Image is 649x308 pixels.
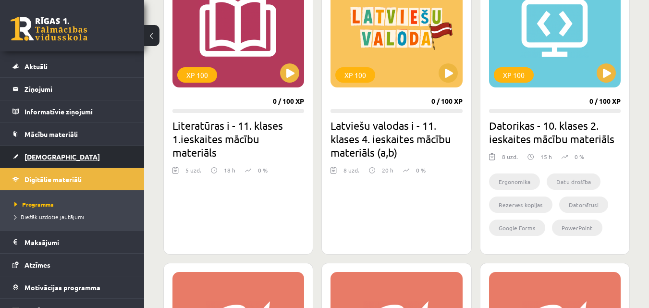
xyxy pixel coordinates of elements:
legend: Maksājumi [24,231,132,253]
div: XP 100 [494,67,534,83]
legend: Informatīvie ziņojumi [24,100,132,123]
p: 0 % [258,166,268,174]
span: Mācību materiāli [24,130,78,138]
li: Rezerves kopijas [489,197,552,213]
a: Rīgas 1. Tālmācības vidusskola [11,17,87,41]
p: 18 h [224,166,235,174]
p: 0 % [575,152,584,161]
span: [DEMOGRAPHIC_DATA] [24,152,100,161]
a: Programma [14,200,135,209]
h2: Latviešu valodas i - 11. klases 4. ieskaites mācību materiāls (a,b) [331,119,462,159]
a: Aktuāli [12,55,132,77]
div: 8 uzd. [343,166,359,180]
a: Digitālie materiāli [12,168,132,190]
li: Datu drošība [547,173,600,190]
span: Aktuāli [24,62,48,71]
span: Programma [14,200,54,208]
a: Informatīvie ziņojumi [12,100,132,123]
li: Google Forms [489,220,545,236]
li: PowerPoint [552,220,602,236]
h2: Literatūras i - 11. klases 1.ieskaites mācību materiāls [172,119,304,159]
span: Digitālie materiāli [24,175,82,184]
div: XP 100 [177,67,217,83]
a: Atzīmes [12,254,132,276]
a: Mācību materiāli [12,123,132,145]
p: 0 % [416,166,426,174]
li: Datorvīrusi [559,197,608,213]
h2: Datorikas - 10. klases 2. ieskaites mācību materiāls [489,119,621,146]
a: Biežāk uzdotie jautājumi [14,212,135,221]
legend: Ziņojumi [24,78,132,100]
p: 20 h [382,166,393,174]
a: Motivācijas programma [12,276,132,298]
li: Ergonomika [489,173,540,190]
div: XP 100 [335,67,375,83]
a: Maksājumi [12,231,132,253]
p: 15 h [540,152,552,161]
div: 8 uzd. [502,152,518,167]
span: Motivācijas programma [24,283,100,292]
div: 5 uzd. [185,166,201,180]
a: Ziņojumi [12,78,132,100]
a: [DEMOGRAPHIC_DATA] [12,146,132,168]
span: Biežāk uzdotie jautājumi [14,213,84,221]
span: Atzīmes [24,260,50,269]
